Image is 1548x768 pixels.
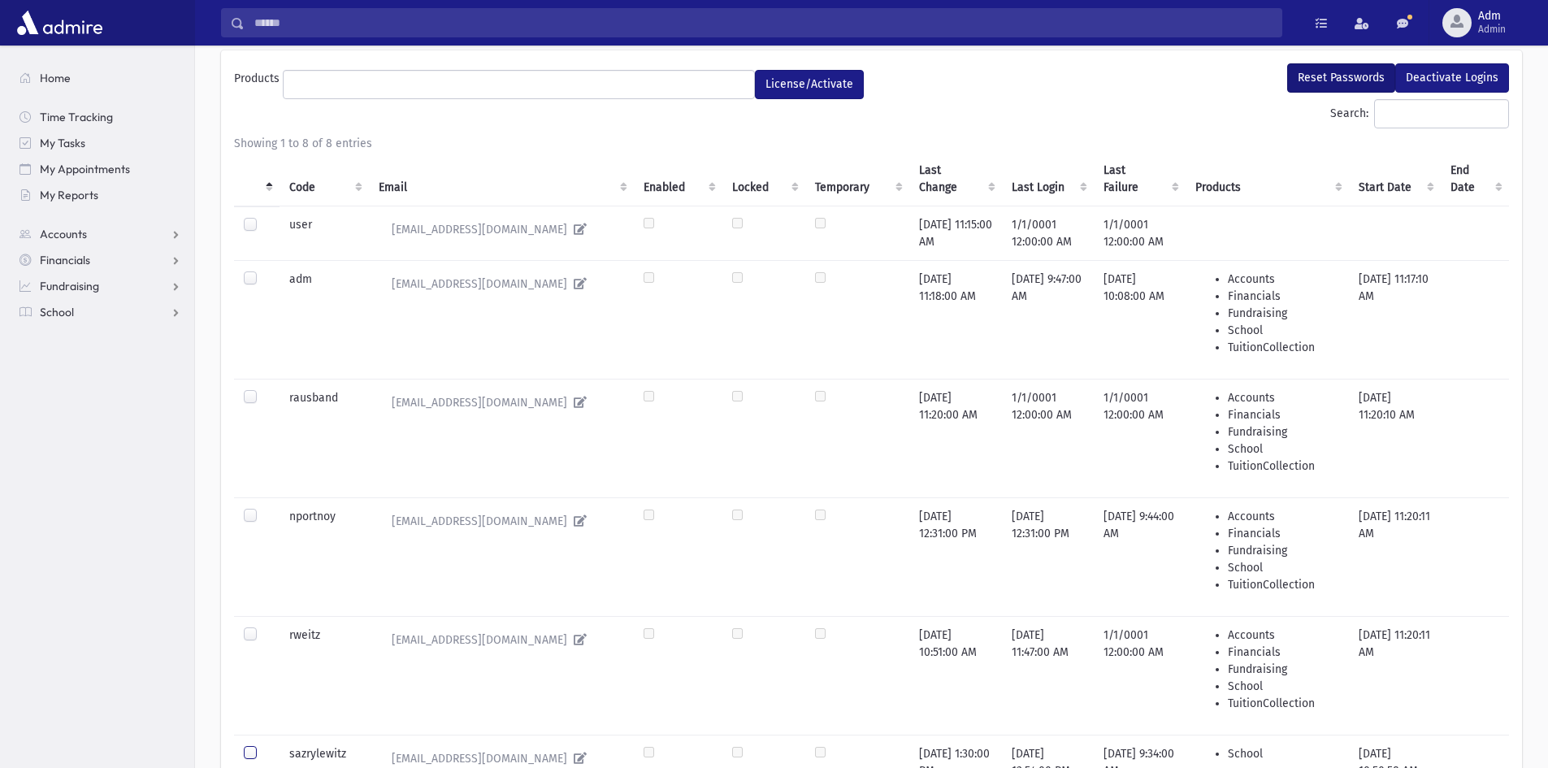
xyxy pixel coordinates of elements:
span: Financials [40,253,90,267]
td: 1/1/0001 12:00:00 AM [1002,379,1094,497]
li: TuitionCollection [1228,695,1338,712]
td: rausband [280,379,369,497]
button: Reset Passwords [1287,63,1395,93]
button: Deactivate Logins [1395,63,1509,93]
span: Adm [1478,10,1506,23]
th: : activate to sort column descending [234,152,280,206]
li: Accounts [1228,271,1338,288]
td: [DATE] 10:51:00 AM [909,616,1002,735]
li: Financials [1228,288,1338,305]
td: [DATE] 11:18:00 AM [909,260,1002,379]
span: My Tasks [40,136,85,150]
th: Start Date : activate to sort column ascending [1349,152,1441,206]
a: [EMAIL_ADDRESS][DOMAIN_NAME] [379,216,624,243]
a: Home [7,65,194,91]
li: Accounts [1228,389,1338,406]
a: My Tasks [7,130,194,156]
a: Accounts [7,221,194,247]
th: Code : activate to sort column ascending [280,152,369,206]
span: Fundraising [40,279,99,293]
td: [DATE] 11:47:00 AM [1002,616,1094,735]
li: School [1228,678,1338,695]
a: [EMAIL_ADDRESS][DOMAIN_NAME] [379,627,624,653]
th: Last Change : activate to sort column ascending [909,152,1002,206]
td: [DATE] 11:17:10 AM [1349,260,1441,379]
li: School [1228,440,1338,458]
input: Search [245,8,1281,37]
th: End Date : activate to sort column ascending [1441,152,1509,206]
th: Products : activate to sort column ascending [1186,152,1348,206]
li: Financials [1228,644,1338,661]
label: Products [234,70,283,93]
li: TuitionCollection [1228,339,1338,356]
td: nportnoy [280,497,369,616]
td: 1/1/0001 12:00:00 AM [1002,206,1094,260]
span: My Reports [40,188,98,202]
a: My Appointments [7,156,194,182]
a: Time Tracking [7,104,194,130]
li: School [1228,745,1338,762]
td: 1/1/0001 12:00:00 AM [1094,206,1186,260]
a: [EMAIL_ADDRESS][DOMAIN_NAME] [379,271,624,297]
td: 1/1/0001 12:00:00 AM [1094,616,1186,735]
td: [DATE] 11:20:11 AM [1349,497,1441,616]
li: TuitionCollection [1228,458,1338,475]
img: AdmirePro [13,7,106,39]
th: Enabled : activate to sort column ascending [634,152,722,206]
li: Fundraising [1228,542,1338,559]
a: School [7,299,194,325]
div: Showing 1 to 8 of 8 entries [234,135,1509,152]
td: 1/1/0001 12:00:00 AM [1094,379,1186,497]
li: School [1228,322,1338,339]
a: My Reports [7,182,194,208]
td: [DATE] 11:15:00 AM [909,206,1002,260]
a: [EMAIL_ADDRESS][DOMAIN_NAME] [379,508,624,535]
a: Fundraising [7,273,194,299]
input: Search: [1374,99,1509,128]
td: user [280,206,369,260]
span: School [40,305,74,319]
th: Temporary : activate to sort column ascending [805,152,909,206]
li: School [1228,559,1338,576]
li: Financials [1228,525,1338,542]
a: Financials [7,247,194,273]
li: Fundraising [1228,423,1338,440]
li: Fundraising [1228,305,1338,322]
span: Time Tracking [40,110,113,124]
span: Accounts [40,227,87,241]
th: Last Login : activate to sort column ascending [1002,152,1094,206]
span: Home [40,71,71,85]
li: Fundraising [1228,661,1338,678]
td: [DATE] 11:20:11 AM [1349,616,1441,735]
button: License/Activate [755,70,864,99]
th: Last Failure : activate to sort column ascending [1094,152,1186,206]
td: rweitz [280,616,369,735]
td: [DATE] 12:31:00 PM [1002,497,1094,616]
span: My Appointments [40,162,130,176]
td: [DATE] 11:20:10 AM [1349,379,1441,497]
td: [DATE] 9:47:00 AM [1002,260,1094,379]
li: Accounts [1228,508,1338,525]
li: Accounts [1228,627,1338,644]
td: adm [280,260,369,379]
td: [DATE] 11:20:00 AM [909,379,1002,497]
li: Financials [1228,406,1338,423]
td: [DATE] 9:44:00 AM [1094,497,1186,616]
label: Search: [1330,99,1509,128]
td: [DATE] 12:31:00 PM [909,497,1002,616]
a: [EMAIL_ADDRESS][DOMAIN_NAME] [379,389,624,416]
td: [DATE] 10:08:00 AM [1094,260,1186,379]
li: TuitionCollection [1228,576,1338,593]
th: Locked : activate to sort column ascending [722,152,805,206]
th: Email : activate to sort column ascending [369,152,634,206]
span: Admin [1478,23,1506,36]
